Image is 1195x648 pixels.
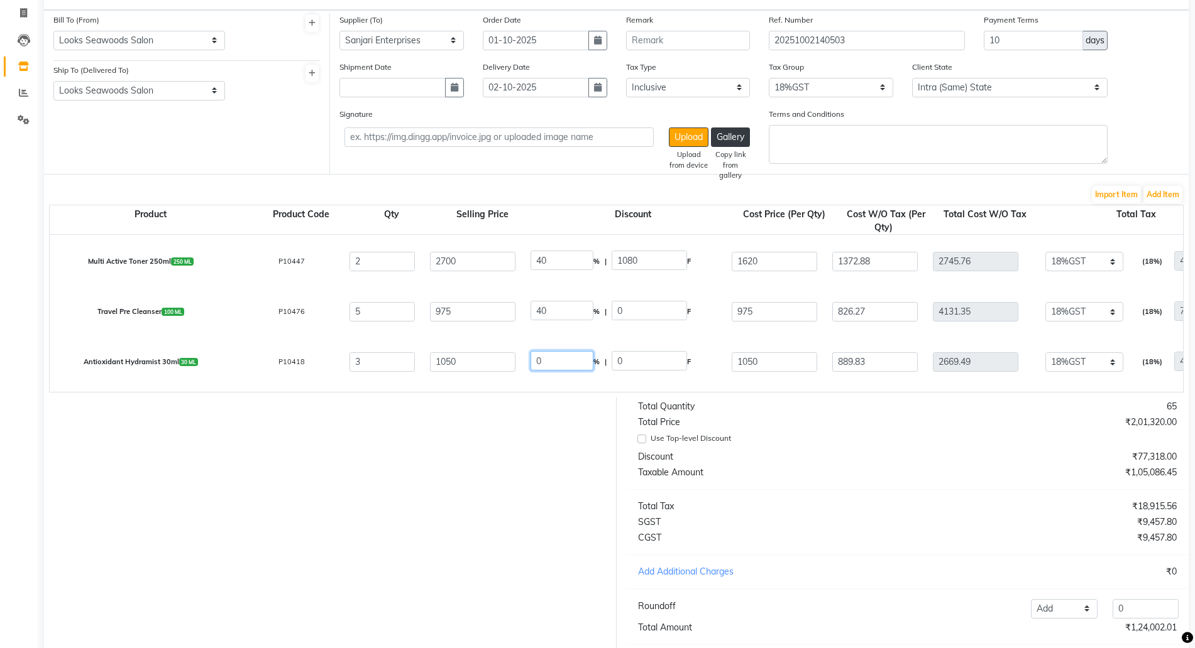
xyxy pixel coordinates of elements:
[907,565,1186,578] div: ₹0
[907,621,1186,634] div: ₹1,24,002.01
[769,62,804,73] label: Tax Group
[1133,301,1165,321] div: (18%)
[1133,251,1165,271] div: (18%)
[629,450,908,463] div: Discount
[626,31,751,50] input: Remark
[605,251,607,271] span: |
[907,500,1186,513] div: ₹18,915.56
[483,62,530,73] label: Delivery Date
[629,531,908,544] div: CGST
[626,14,653,26] label: Remark
[669,149,708,171] div: Upload from device
[687,351,691,372] span: F
[40,251,241,271] div: Multi Active Toner 250ml
[769,14,813,26] label: Ref. Number
[50,208,251,234] div: Product
[1133,351,1165,372] div: (18%)
[53,65,129,76] label: Ship To (Delivered To)
[912,62,952,73] label: Client State
[344,127,654,147] input: ex. https://img.dingg.app/invoice.jpg or uploaded image name
[241,301,342,321] div: P10476
[339,14,383,26] label: Supplier (To)
[251,208,351,234] div: Product Code
[593,351,600,372] span: %
[769,31,964,50] input: Reference Number
[53,14,99,26] label: Bill To (From)
[241,251,342,271] div: P10447
[532,208,734,234] div: Discount
[984,14,1038,26] label: Payment Terms
[339,109,373,120] label: Signature
[629,416,908,429] div: Total Price
[626,62,656,73] label: Tax Type
[1143,186,1182,203] button: Add Item
[339,62,392,73] label: Shipment Date
[907,516,1186,529] div: ₹9,457.80
[593,251,600,271] span: %
[769,109,844,120] label: Terms and Conditions
[40,351,241,372] div: Antioxidant Hydramist 30ml
[669,127,708,147] button: Upload
[629,500,908,513] div: Total Tax
[454,206,511,222] span: Selling Price
[935,208,1035,234] div: Total Cost W/O Tax
[629,621,908,634] div: Total Amount
[40,301,241,321] div: Travel Pre Cleanser
[651,433,731,444] label: Use Top-level Discount
[1092,186,1141,203] button: Import Item
[844,206,925,235] span: Cost W/O Tax (Per Qty)
[907,466,1186,479] div: ₹1,05,086.45
[179,358,199,365] span: 30 ML
[605,301,607,321] span: |
[162,308,184,315] span: 100 ML
[605,351,607,372] span: |
[907,416,1186,429] div: ₹2,01,320.00
[629,565,908,578] div: Add Additional Charges
[629,466,908,479] div: Taxable Amount
[687,251,691,271] span: F
[629,400,908,413] div: Total Quantity
[171,257,194,265] span: 250 ML
[907,400,1186,413] div: 65
[483,14,521,26] label: Order Date
[629,516,908,529] div: SGST
[241,351,342,372] div: P10418
[687,301,691,321] span: F
[711,127,750,147] button: Gallery
[1086,34,1104,47] span: days
[741,206,828,222] span: Cost Price (Per Qty)
[638,600,676,613] div: Roundoff
[907,450,1186,463] div: ₹77,318.00
[907,531,1186,544] div: ₹9,457.80
[351,208,432,234] div: Qty
[711,149,750,181] div: Copy link from gallery
[593,301,600,321] span: %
